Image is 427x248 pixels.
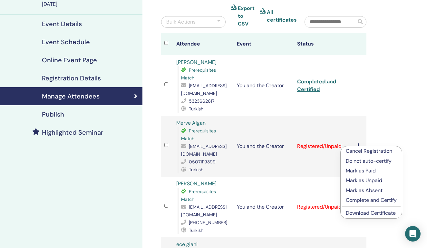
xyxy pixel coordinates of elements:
h4: Event Details [42,20,82,28]
p: Mark as Unpaid [346,177,397,184]
h4: Manage Attendees [42,92,100,100]
th: Attendee [173,33,233,55]
h4: Online Event Page [42,56,97,64]
a: [PERSON_NAME] [176,59,217,66]
a: All certificates [267,8,297,24]
a: Completed and Certified [297,78,336,93]
span: [EMAIL_ADDRESS][DOMAIN_NAME] [181,143,227,157]
td: You and the Creator [234,177,294,237]
span: [PHONE_NUMBER] [189,220,227,225]
span: Prerequisites Match [181,67,216,81]
p: Do not auto-certify [346,157,397,165]
p: Mark as Absent [346,187,397,194]
td: You and the Creator [234,55,294,116]
p: Complete and Certify [346,196,397,204]
h4: Highlighted Seminar [42,129,103,136]
a: [PERSON_NAME] [176,180,217,187]
span: 5323662617 [189,98,214,104]
p: Cancel Registration [346,147,397,155]
div: Bulk Actions [166,18,196,26]
p: Mark as Paid [346,167,397,175]
a: Download Certificate [346,210,396,216]
h4: Registration Details [42,74,101,82]
th: Event [234,33,294,55]
td: You and the Creator [234,116,294,177]
a: ece giani [176,241,198,248]
span: 05071119399 [189,159,216,165]
div: Open Intercom Messenger [405,226,421,242]
a: Merve Algan [176,119,206,126]
span: Turkish [189,167,203,172]
h4: Publish [42,110,64,118]
h4: Event Schedule [42,38,90,46]
span: Turkish [189,106,203,112]
div: [DATE] [42,0,139,8]
span: Prerequisites Match [181,189,216,202]
a: Export to CSV [238,5,255,28]
th: Status [294,33,354,55]
span: Prerequisites Match [181,128,216,141]
span: [EMAIL_ADDRESS][DOMAIN_NAME] [181,83,227,96]
span: [EMAIL_ADDRESS][DOMAIN_NAME] [181,204,227,218]
span: Turkish [189,227,203,233]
